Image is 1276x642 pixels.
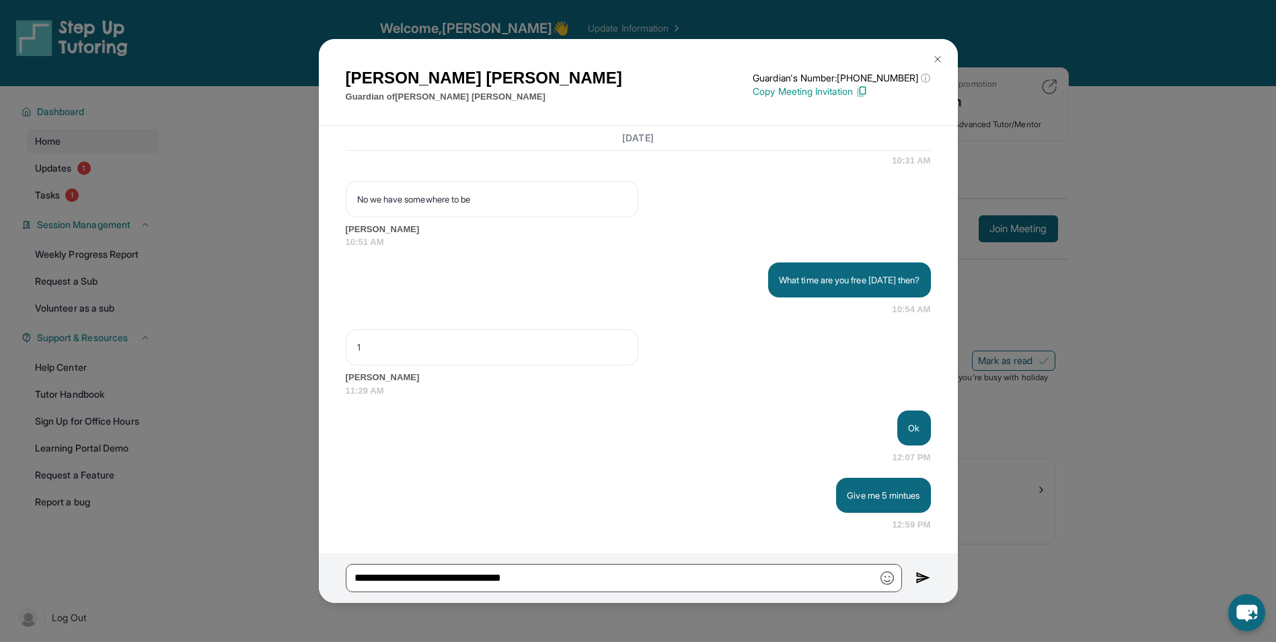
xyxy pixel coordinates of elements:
img: Emoji [880,571,894,585]
h1: [PERSON_NAME] [PERSON_NAME] [346,66,622,90]
span: [PERSON_NAME] [346,371,931,384]
p: 1 [357,341,627,354]
p: Copy Meeting Invitation [753,85,930,98]
span: 11:29 AM [346,384,931,398]
p: Guardian's Number: [PHONE_NUMBER] [753,71,930,85]
span: 10:31 AM [892,154,930,168]
span: ⓘ [921,71,930,85]
h3: [DATE] [346,131,931,145]
span: 10:51 AM [346,236,931,249]
img: Send icon [915,570,931,586]
span: 10:54 AM [892,303,930,316]
p: What time are you free [DATE] then? [779,273,920,287]
span: [PERSON_NAME] [346,223,931,236]
img: Close Icon [932,54,943,65]
p: Guardian of [PERSON_NAME] [PERSON_NAME] [346,90,622,104]
span: 12:07 PM [893,451,931,464]
p: Give me 5 mintues [847,489,920,502]
p: No we have somewhere to be [357,192,627,206]
button: chat-button [1228,594,1265,631]
p: Ok [908,421,920,435]
img: Copy Icon [856,85,868,98]
span: 12:59 PM [893,518,931,532]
